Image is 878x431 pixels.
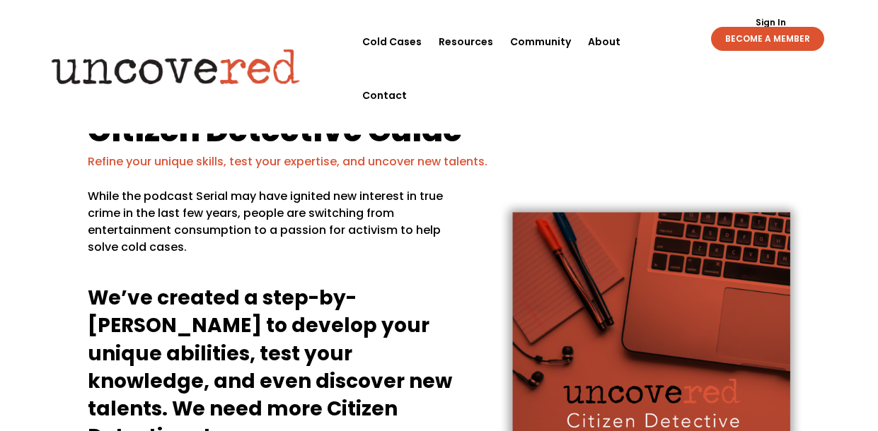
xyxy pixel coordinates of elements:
a: Contact [362,69,407,122]
a: BECOME A MEMBER [711,27,824,51]
a: Cold Cases [362,15,422,69]
p: While the podcast Serial may have ignited new interest in true crime in the last few years, peopl... [88,188,468,267]
img: Uncovered logo [40,39,312,94]
h1: Citizen Detective Guide [88,114,790,153]
a: About [588,15,620,69]
a: Sign In [748,18,794,27]
a: Community [510,15,571,69]
a: Resources [439,15,493,69]
p: Refine your unique skills, test your expertise, and uncover new talents. [88,153,790,170]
